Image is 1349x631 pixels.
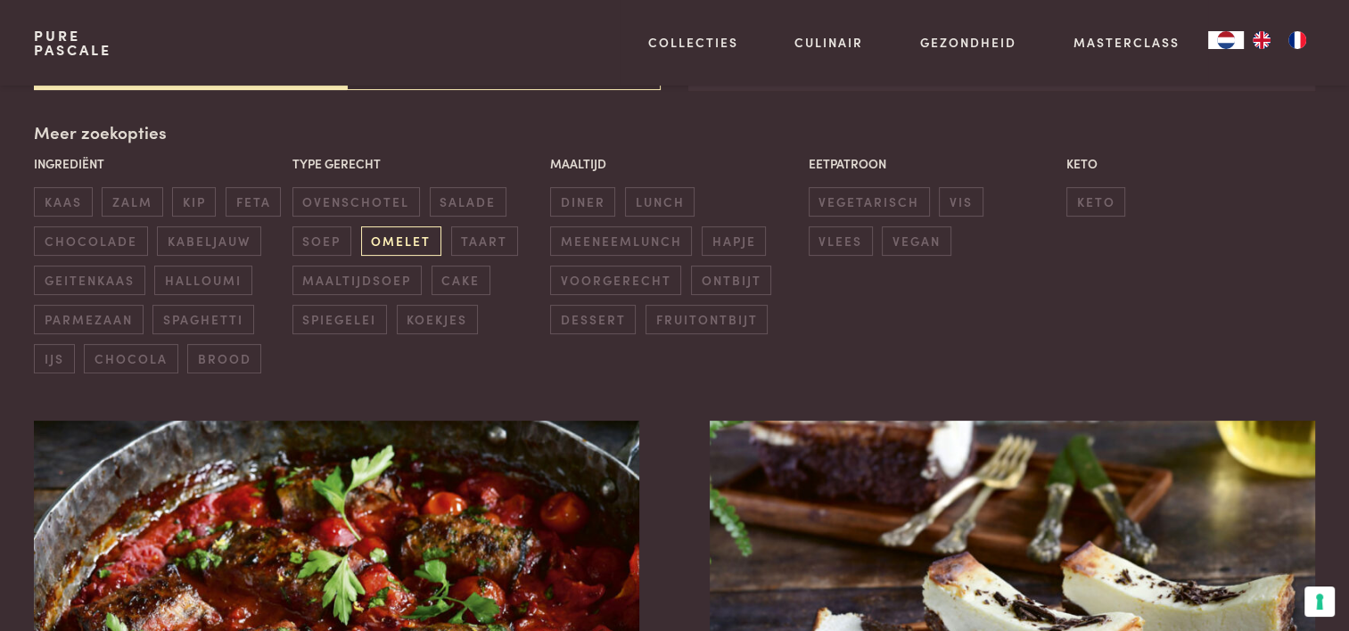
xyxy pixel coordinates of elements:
[451,226,518,256] span: taart
[1304,586,1335,617] button: Uw voorkeuren voor toestemming voor trackingtechnologieën
[648,33,738,52] a: Collecties
[172,187,216,217] span: kip
[920,33,1016,52] a: Gezondheid
[432,266,490,295] span: cake
[1066,187,1125,217] span: keto
[646,305,768,334] span: fruitontbijt
[1244,31,1315,49] ul: Language list
[550,187,615,217] span: diner
[1066,154,1315,173] p: Keto
[292,187,420,217] span: ovenschotel
[397,305,478,334] span: koekjes
[154,266,251,295] span: halloumi
[625,187,695,217] span: lunch
[1073,33,1180,52] a: Masterclass
[34,29,111,57] a: PurePascale
[550,305,636,334] span: dessert
[34,226,147,256] span: chocolade
[939,187,983,217] span: vis
[34,305,143,334] span: parmezaan
[550,154,799,173] p: Maaltijd
[809,187,930,217] span: vegetarisch
[34,154,283,173] p: Ingrediënt
[809,226,873,256] span: vlees
[292,305,387,334] span: spiegelei
[430,187,506,217] span: salade
[361,226,441,256] span: omelet
[809,154,1057,173] p: Eetpatroon
[84,344,177,373] span: chocola
[226,187,281,217] span: feta
[292,154,541,173] p: Type gerecht
[34,344,74,373] span: ijs
[1244,31,1279,49] a: EN
[1208,31,1315,49] aside: Language selected: Nederlands
[292,226,351,256] span: soep
[1208,31,1244,49] div: Language
[34,187,92,217] span: kaas
[691,266,771,295] span: ontbijt
[550,266,681,295] span: voorgerecht
[794,33,863,52] a: Culinair
[702,226,766,256] span: hapje
[292,266,422,295] span: maaltijdsoep
[1279,31,1315,49] a: FR
[34,266,144,295] span: geitenkaas
[187,344,261,373] span: brood
[550,226,692,256] span: meeneemlunch
[882,226,950,256] span: vegan
[1208,31,1244,49] a: NL
[152,305,253,334] span: spaghetti
[102,187,162,217] span: zalm
[157,226,260,256] span: kabeljauw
